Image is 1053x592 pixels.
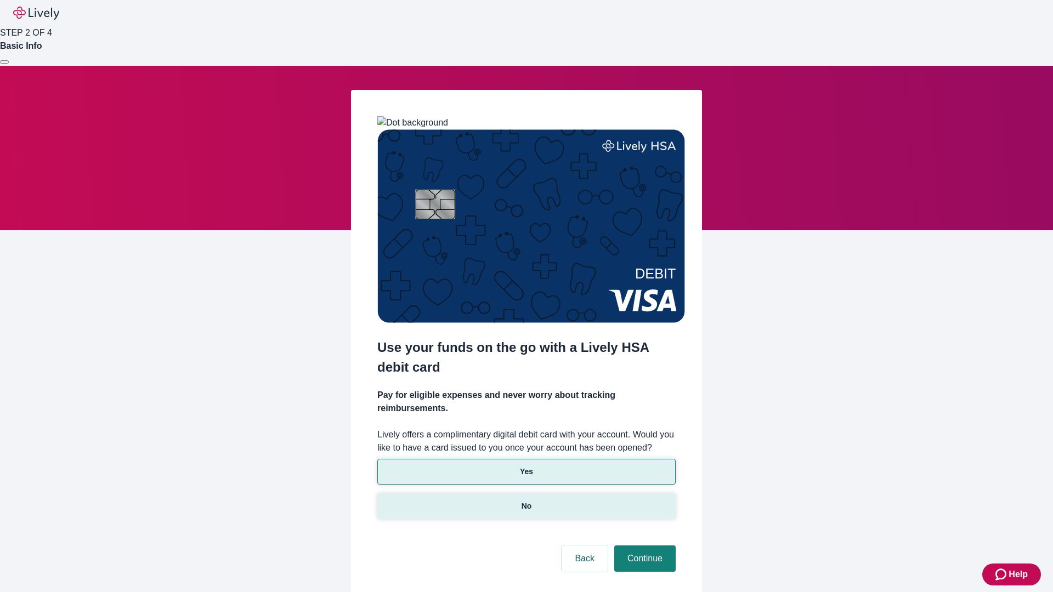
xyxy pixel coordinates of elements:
[377,428,676,454] label: Lively offers a complimentary digital debit card with your account. Would you like to have a card...
[377,129,685,323] img: Debit card
[562,545,608,572] button: Back
[377,459,676,485] button: Yes
[377,493,676,519] button: No
[995,568,1009,581] svg: Zendesk support icon
[522,500,532,512] p: No
[377,338,676,377] h2: Use your funds on the go with a Lively HSA debit card
[614,545,676,572] button: Continue
[377,116,448,129] img: Dot background
[982,563,1041,585] button: Zendesk support iconHelp
[1009,568,1028,581] span: Help
[13,7,59,20] img: Lively
[520,466,533,477] p: Yes
[377,389,676,415] h4: Pay for eligible expenses and never worry about tracking reimbursements.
